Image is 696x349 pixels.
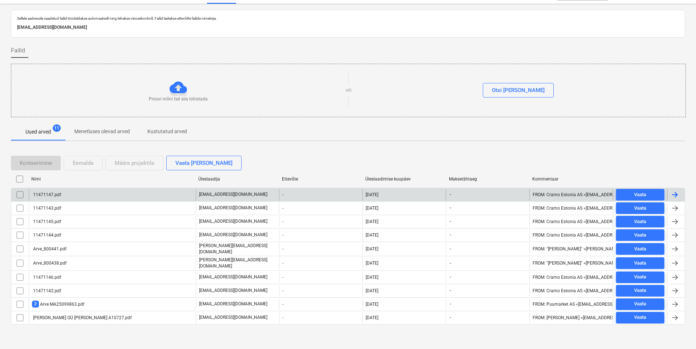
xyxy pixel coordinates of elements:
div: Üleslaadimise kuupäev [365,177,443,182]
span: - [449,287,452,294]
div: [DATE] [366,315,378,320]
button: Vaata [616,229,664,241]
span: 11 [53,124,61,132]
span: - [449,232,452,238]
div: Vaata [634,286,646,295]
span: - [449,260,452,266]
div: [DATE] [366,261,378,266]
button: Vaata [616,243,664,255]
div: 11471147.pdf [32,192,61,197]
button: Vaata [616,312,664,324]
button: Vaata [616,216,664,227]
button: Vaata [616,257,664,269]
p: [PERSON_NAME][EMAIL_ADDRESS][DOMAIN_NAME] [199,257,276,269]
div: - [279,312,362,324]
div: Proovi mõni fail siia lohistadavõiOtsi [PERSON_NAME] [11,64,686,117]
div: Üleslaadija [198,177,276,182]
div: [DATE] [366,192,378,197]
p: Kustutatud arved [147,128,187,135]
div: 11471143.pdf [32,206,61,211]
div: Vaata [634,231,646,239]
div: - [279,243,362,255]
div: Ettevõte [282,177,360,182]
div: - [279,202,362,214]
p: [EMAIL_ADDRESS][DOMAIN_NAME] [199,314,267,321]
div: Arve MA25099863.pdf [32,301,84,308]
div: [DATE] [366,275,378,280]
button: Vaata [616,202,664,214]
div: [DATE] [366,219,378,224]
div: - [279,285,362,297]
div: 11471145.pdf [32,219,61,224]
p: [EMAIL_ADDRESS][DOMAIN_NAME] [199,232,267,238]
button: Vaata [PERSON_NAME] [166,156,242,170]
div: Maksetähtaeg [449,177,527,182]
span: - [449,205,452,211]
span: Failid [11,46,25,55]
div: Nimi [31,177,192,182]
p: Menetluses olevad arved [74,128,130,135]
div: Vaata [634,313,646,322]
iframe: Chat Widget [660,314,696,349]
span: - [449,301,452,307]
p: Proovi mõni fail siia lohistada [149,96,208,102]
p: [EMAIL_ADDRESS][DOMAIN_NAME] [199,191,267,198]
p: [EMAIL_ADDRESS][DOMAIN_NAME] [199,218,267,225]
div: Vaata [PERSON_NAME] [175,158,232,168]
p: [EMAIL_ADDRESS][DOMAIN_NAME] [199,287,267,294]
div: [DATE] [366,233,378,238]
p: [EMAIL_ADDRESS][DOMAIN_NAME] [17,24,679,31]
button: Otsi [PERSON_NAME] [483,83,554,98]
span: - [449,314,452,321]
span: - [449,191,452,198]
div: Vaata [634,218,646,226]
div: - [279,271,362,283]
p: [PERSON_NAME][EMAIL_ADDRESS][DOMAIN_NAME] [199,243,276,255]
span: - [449,218,452,225]
p: [EMAIL_ADDRESS][DOMAIN_NAME] [199,301,267,307]
div: [DATE] [366,206,378,211]
div: [PERSON_NAME] OÜ [PERSON_NAME] A10727.pdf [32,315,132,320]
div: [DATE] [366,288,378,293]
div: [DATE] [366,302,378,307]
div: 11471142.pdf [32,288,61,293]
div: Vaata [634,204,646,213]
p: Sellele aadressile saadetud failid töödeldakse automaatselt ning tehakse viirusekontroll. Failid ... [17,16,679,21]
div: Vaata [634,245,646,253]
div: - [279,216,362,227]
button: Vaata [616,271,664,283]
div: Vaata [634,191,646,199]
p: [EMAIL_ADDRESS][DOMAIN_NAME] [199,205,267,211]
div: 11471144.pdf [32,233,61,238]
div: Vaata [634,273,646,281]
div: - [279,298,362,310]
div: - [279,229,362,241]
div: 11471146.pdf [32,275,61,280]
div: - [279,257,362,269]
p: või [346,87,351,94]
button: Vaata [616,189,664,201]
div: Arve_800438.pdf [32,261,67,266]
div: Arve_800441.pdf [32,246,67,251]
div: Otsi [PERSON_NAME] [492,86,545,95]
div: [DATE] [366,246,378,251]
button: Vaata [616,285,664,297]
p: [EMAIL_ADDRESS][DOMAIN_NAME] [199,274,267,280]
span: - [449,246,452,252]
div: Vaata [634,300,646,308]
span: - [449,274,452,280]
button: Vaata [616,298,664,310]
span: 2 [32,301,39,308]
p: Uued arved [25,128,51,136]
div: - [279,189,362,201]
div: Kommentaar [532,177,610,182]
div: Vaata [634,259,646,267]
